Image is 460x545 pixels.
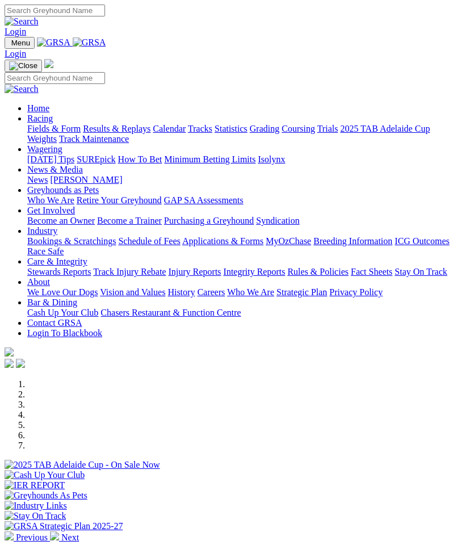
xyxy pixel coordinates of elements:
a: Syndication [256,216,299,225]
div: Industry [27,236,455,257]
a: Industry [27,226,57,236]
button: Toggle navigation [5,60,42,72]
a: Coursing [282,124,315,133]
a: Stewards Reports [27,267,91,276]
span: Next [61,533,79,542]
a: Purchasing a Greyhound [164,216,254,225]
a: How To Bet [118,154,162,164]
img: Cash Up Your Club [5,470,85,480]
div: Greyhounds as Pets [27,195,455,206]
a: Weights [27,134,57,144]
a: Next [50,533,79,542]
img: GRSA Strategic Plan 2025-27 [5,521,123,531]
a: Home [27,103,49,113]
a: Breeding Information [313,236,392,246]
a: Rules & Policies [287,267,349,276]
img: Stay On Track [5,511,66,521]
a: Previous [5,533,50,542]
a: Track Maintenance [59,134,129,144]
div: News & Media [27,175,455,185]
a: Who We Are [27,195,74,205]
a: Contact GRSA [27,318,82,328]
a: Track Injury Rebate [93,267,166,276]
a: Minimum Betting Limits [164,154,256,164]
div: Wagering [27,154,455,165]
img: IER REPORT [5,480,65,491]
input: Search [5,5,105,16]
a: Strategic Plan [277,287,327,297]
a: News & Media [27,165,83,174]
img: GRSA [73,37,106,48]
img: chevron-left-pager-white.svg [5,531,14,540]
a: Racing [27,114,53,123]
a: About [27,277,50,287]
span: Previous [16,533,48,542]
img: Search [5,16,39,27]
img: Search [5,84,39,94]
img: logo-grsa-white.png [5,347,14,357]
a: [PERSON_NAME] [50,175,122,185]
div: About [27,287,455,297]
img: 2025 TAB Adelaide Cup - On Sale Now [5,460,160,470]
a: Bar & Dining [27,297,77,307]
a: Fields & Form [27,124,81,133]
a: Results & Replays [83,124,150,133]
a: Vision and Values [100,287,165,297]
a: Retire Your Greyhound [77,195,162,205]
a: Who We Are [227,287,274,297]
div: Racing [27,124,455,144]
a: History [168,287,195,297]
a: Grading [250,124,279,133]
a: Become a Trainer [97,216,162,225]
button: Toggle navigation [5,37,35,49]
a: Login [5,27,26,36]
a: [DATE] Tips [27,154,74,164]
a: Integrity Reports [223,267,285,276]
a: Careers [197,287,225,297]
a: Greyhounds as Pets [27,185,99,195]
a: MyOzChase [266,236,311,246]
img: Industry Links [5,501,67,511]
a: Chasers Restaurant & Function Centre [101,308,241,317]
a: News [27,175,48,185]
a: Applications & Forms [182,236,264,246]
a: Race Safe [27,246,64,256]
a: Login [5,49,26,58]
a: Wagering [27,144,62,154]
span: Menu [11,39,30,47]
a: Care & Integrity [27,257,87,266]
a: Calendar [153,124,186,133]
a: Isolynx [258,154,285,164]
a: Stay On Track [395,267,447,276]
div: Get Involved [27,216,455,226]
img: logo-grsa-white.png [44,59,53,68]
a: GAP SA Assessments [164,195,244,205]
a: ICG Outcomes [395,236,449,246]
a: Tracks [188,124,212,133]
div: Bar & Dining [27,308,455,318]
a: Injury Reports [168,267,221,276]
a: 2025 TAB Adelaide Cup [340,124,430,133]
img: facebook.svg [5,359,14,368]
a: Bookings & Scratchings [27,236,116,246]
img: Greyhounds As Pets [5,491,87,501]
a: We Love Our Dogs [27,287,98,297]
img: Close [9,61,37,70]
a: Schedule of Fees [118,236,180,246]
a: SUREpick [77,154,115,164]
a: Trials [317,124,338,133]
a: Fact Sheets [351,267,392,276]
img: chevron-right-pager-white.svg [50,531,59,540]
div: Care & Integrity [27,267,455,277]
a: Statistics [215,124,248,133]
img: twitter.svg [16,359,25,368]
a: Cash Up Your Club [27,308,98,317]
img: GRSA [37,37,70,48]
a: Become an Owner [27,216,95,225]
input: Search [5,72,105,84]
a: Privacy Policy [329,287,383,297]
a: Get Involved [27,206,75,215]
a: Login To Blackbook [27,328,102,338]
